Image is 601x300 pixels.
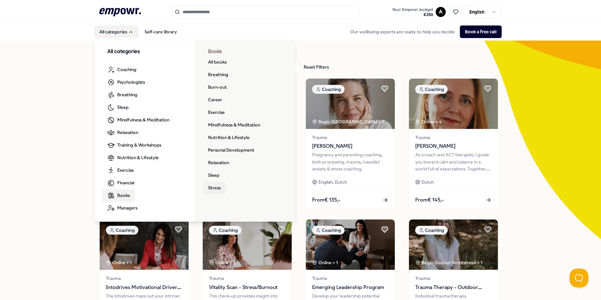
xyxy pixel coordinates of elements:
button: Your Empowr budget€250 [391,6,434,19]
a: Books [102,189,135,202]
div: Coaching [312,85,345,94]
img: package image [409,219,498,270]
div: Online + 2 [209,259,235,266]
div: Coaching [415,85,448,94]
a: Coaching [102,64,141,76]
span: Sleep [117,104,129,111]
a: Exercise [102,164,139,177]
div: Pregnancy and parenting coaching, birth processing, trauma, (needle) anxiety & stress coaching. [312,151,389,172]
div: Reset Filters [304,64,329,70]
div: Regio Gooi en Vechtstreek + 1 [415,259,482,266]
a: Career [203,94,227,106]
span: Trauma Therapy - Outdoor Treatment - Work-Related Trauma [415,283,492,292]
div: Coaching [415,226,448,235]
div: Online + 1 [312,259,338,266]
span: Books [117,192,130,199]
span: Vitality Scan - Stress/Burnout [209,283,285,292]
img: package image [306,219,395,270]
span: Training & Workshops [117,142,161,148]
a: Relaxation [102,126,143,139]
a: Self-care library [140,25,182,38]
h3: All categories [107,48,183,56]
span: Trauma [415,275,492,282]
span: Breathing [117,91,137,98]
a: Exercise [203,106,230,119]
a: Stress [203,182,226,194]
div: As a coach and ACT therapist, I guide you toward calm and balance in a world full of expectations... [415,151,492,172]
span: Trauma [312,134,389,141]
div: Regio [GEOGRAPHIC_DATA] + 1 [312,118,384,125]
img: package image [100,219,189,270]
span: Trauma [312,275,389,282]
a: Breathing [203,69,233,81]
button: Book a free call [460,25,502,38]
span: Nutrition & Lifestyle [117,154,159,161]
img: package image [203,219,292,270]
span: [PERSON_NAME] [415,142,492,150]
h3: Books [208,48,283,56]
a: Burn-out [203,81,232,94]
span: Mindfulness & Meditation [117,116,169,123]
span: English, Dutch [318,179,347,186]
div: Coaching [209,226,241,235]
span: Trauma [209,275,285,282]
div: All categories [95,40,296,222]
a: Relaxation [203,157,234,169]
span: Trauma [106,275,182,282]
a: package imageCoachingRegio [GEOGRAPHIC_DATA] + 1Trauma[PERSON_NAME]Pregnancy and parenting coachi... [306,78,395,209]
div: Coaching [106,226,138,235]
button: A [436,7,446,17]
a: All books [203,56,232,69]
span: Trauma [415,134,492,141]
span: [PERSON_NAME] [312,142,389,150]
input: Search for products, categories or subcategories [171,5,360,19]
a: Nutrition & Lifestyle [102,152,164,164]
img: package image [306,79,395,129]
a: Nutrition & Lifestyle [203,131,255,144]
a: Managers [102,202,142,214]
span: Exercise [117,167,134,174]
a: Breathing [102,89,142,101]
a: Financial [102,177,139,189]
span: From € 145,- [415,196,444,204]
a: Mindfulness & Meditation [203,119,265,131]
span: Managers [117,204,137,211]
span: Financial [117,179,134,186]
a: Mindfulness & Meditation [102,114,174,126]
a: Psychologists [102,76,150,89]
span: Coaching [117,66,136,73]
div: Our wellbeing experts are ready to help you decide [345,25,502,38]
button: All categories [94,25,138,38]
span: Dutch [422,179,434,186]
a: Sleep [203,169,224,182]
nav: Main [94,25,182,38]
span: Psychologists [117,79,145,86]
span: From € 135,- [312,196,340,204]
div: Online + 1 [106,259,132,266]
span: Emerging Leadership Program [312,283,389,292]
a: Personal Development [203,144,259,157]
a: Your Empowr budget€250 [389,5,436,19]
iframe: Help Scout Beacon - Open [570,269,588,287]
div: Coaching [312,226,345,235]
span: Your Empowr budget [392,7,433,12]
img: package image [409,79,498,129]
a: Training & Workshops [102,139,166,152]
span: Intodrives Motivational Drivers Scan [106,283,182,292]
span: € 250 [392,12,433,17]
span: Relaxation [117,129,138,136]
a: Sleep [102,101,134,114]
div: Online + 4 [415,118,442,125]
a: package imageCoachingOnline + 4Trauma[PERSON_NAME]As a coach and ACT therapist, I guide you towar... [409,78,498,209]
